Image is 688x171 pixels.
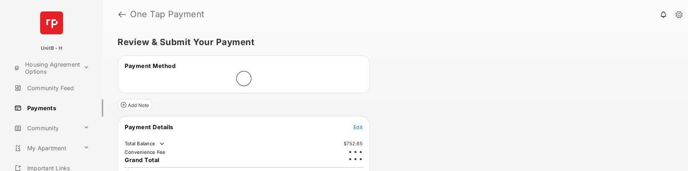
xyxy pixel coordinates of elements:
a: Housing Agreement Options [11,59,81,77]
p: UnitB - H [41,45,62,52]
a: My Apartment [11,140,81,157]
span: Payment Details [125,123,173,131]
button: Add Note [118,99,152,111]
td: Convenience Fee [124,149,166,155]
span: Payment Method [125,62,176,69]
button: Edit [353,123,363,131]
td: $752.65 [343,140,363,147]
a: Payments [11,99,103,117]
a: Community [11,119,81,137]
a: Community Feed [11,79,103,97]
span: Grand Total [125,156,159,163]
strong: One Tap Payment [130,10,205,19]
h5: Review & Submit Your Payment [118,38,668,47]
td: Total Balance [124,140,166,147]
img: svg+xml;base64,PHN2ZyB4bWxucz0iaHR0cDovL3d3dy53My5vcmcvMjAwMC9zdmciIHdpZHRoPSI2NCIgaGVpZ2h0PSI2NC... [40,11,63,34]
